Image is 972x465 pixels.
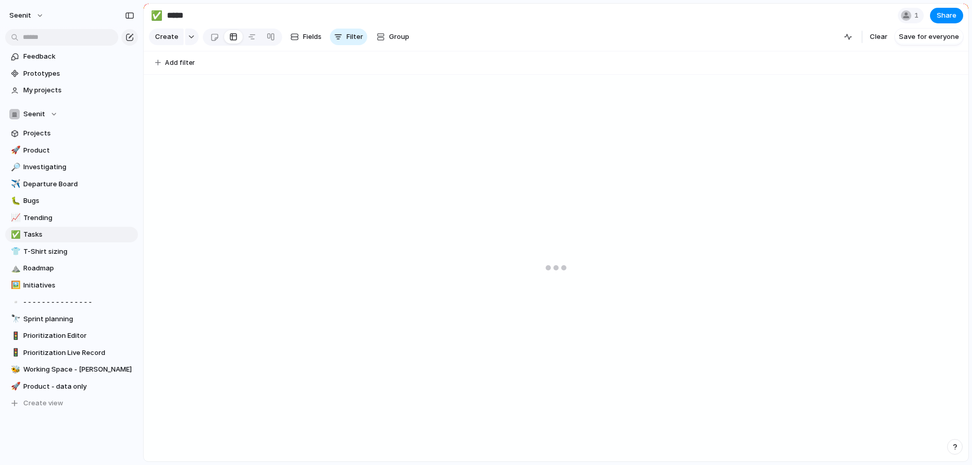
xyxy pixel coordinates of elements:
[9,314,20,324] button: 🔭
[23,331,134,341] span: Prioritization Editor
[23,179,134,189] span: Departure Board
[23,213,134,223] span: Trending
[23,364,134,375] span: Working Space - [PERSON_NAME]
[5,176,138,192] div: ✈️Departure Board
[11,195,18,207] div: 🐛
[23,229,134,240] span: Tasks
[9,145,20,156] button: 🚀
[11,347,18,359] div: 🚦
[5,227,138,242] a: ✅Tasks
[9,213,20,223] button: 📈
[23,162,134,172] span: Investigating
[23,128,134,139] span: Projects
[9,297,20,307] button: ▫️
[11,178,18,190] div: ✈️
[5,362,138,377] a: 🐝Working Space - [PERSON_NAME]
[866,29,892,45] button: Clear
[11,263,18,275] div: ⛰️
[23,145,134,156] span: Product
[23,85,134,95] span: My projects
[5,345,138,361] a: 🚦Prioritization Live Record
[5,379,138,394] a: 🚀Product - data only
[9,364,20,375] button: 🐝
[937,10,956,21] span: Share
[11,364,18,376] div: 🐝
[5,143,138,158] a: 🚀Product
[330,29,367,45] button: Filter
[11,212,18,224] div: 📈
[346,32,363,42] span: Filter
[165,58,195,67] span: Add filter
[5,126,138,141] a: Projects
[11,279,18,291] div: 🖼️
[23,314,134,324] span: Sprint planning
[9,10,31,21] span: Seenit
[11,161,18,173] div: 🔎
[9,162,20,172] button: 🔎
[23,263,134,273] span: Roadmap
[9,348,20,358] button: 🚦
[11,330,18,342] div: 🚦
[5,294,138,310] a: ▫️- - - - - - - - - - - - - - -
[11,229,18,241] div: ✅
[371,29,414,45] button: Group
[149,29,184,45] button: Create
[148,7,165,24] button: ✅
[930,8,963,23] button: Share
[5,244,138,259] a: 👕T-Shirt sizing
[23,109,45,119] span: Seenit
[23,51,134,62] span: Feedback
[23,247,134,257] span: T-Shirt sizing
[5,328,138,344] a: 🚦Prioritization Editor
[914,10,922,21] span: 1
[23,196,134,206] span: Bugs
[895,29,963,45] button: Save for everyone
[5,395,138,411] button: Create view
[9,381,20,392] button: 🚀
[9,263,20,273] button: ⛰️
[5,278,138,293] a: 🖼️Initiatives
[11,245,18,257] div: 👕
[9,179,20,189] button: ✈️
[23,297,134,307] span: - - - - - - - - - - - - - - -
[23,69,134,79] span: Prototypes
[155,32,178,42] span: Create
[5,193,138,209] a: 🐛Bugs
[9,196,20,206] button: 🐛
[9,331,20,341] button: 🚦
[9,280,20,291] button: 🖼️
[151,8,162,22] div: ✅
[5,106,138,122] button: Seenit
[5,210,138,226] a: 📈Trending
[5,49,138,64] a: Feedback
[9,229,20,240] button: ✅
[870,32,887,42] span: Clear
[303,32,322,42] span: Fields
[286,29,326,45] button: Fields
[11,380,18,392] div: 🚀
[389,32,409,42] span: Group
[149,56,201,70] button: Add filter
[23,348,134,358] span: Prioritization Live Record
[5,7,49,24] button: Seenit
[23,280,134,291] span: Initiatives
[5,83,138,98] a: My projects
[5,159,138,175] a: 🔎Investigating
[5,311,138,327] a: 🔭Sprint planning
[5,261,138,276] a: ⛰️Roadmap
[9,247,20,257] button: 👕
[899,32,959,42] span: Save for everyone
